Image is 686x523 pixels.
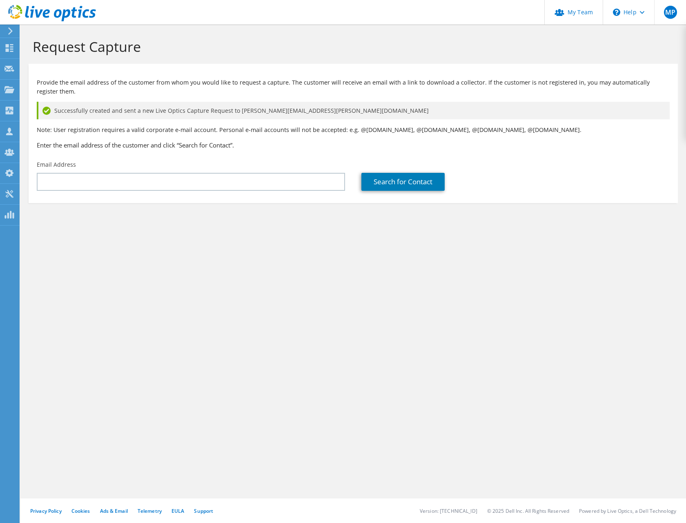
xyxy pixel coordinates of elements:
[54,106,429,115] span: Successfully created and sent a new Live Optics Capture Request to [PERSON_NAME][EMAIL_ADDRESS][P...
[33,38,670,55] h1: Request Capture
[613,9,620,16] svg: \n
[30,507,62,514] a: Privacy Policy
[37,78,670,96] p: Provide the email address of the customer from whom you would like to request a capture. The cust...
[487,507,569,514] li: © 2025 Dell Inc. All Rights Reserved
[37,141,670,150] h3: Enter the email address of the customer and click “Search for Contact”.
[194,507,213,514] a: Support
[664,6,677,19] span: MP
[171,507,184,514] a: EULA
[37,125,670,134] p: Note: User registration requires a valid corporate e-mail account. Personal e-mail accounts will ...
[579,507,676,514] li: Powered by Live Optics, a Dell Technology
[420,507,477,514] li: Version: [TECHNICAL_ID]
[100,507,128,514] a: Ads & Email
[138,507,162,514] a: Telemetry
[71,507,90,514] a: Cookies
[37,161,76,169] label: Email Address
[361,173,445,191] a: Search for Contact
